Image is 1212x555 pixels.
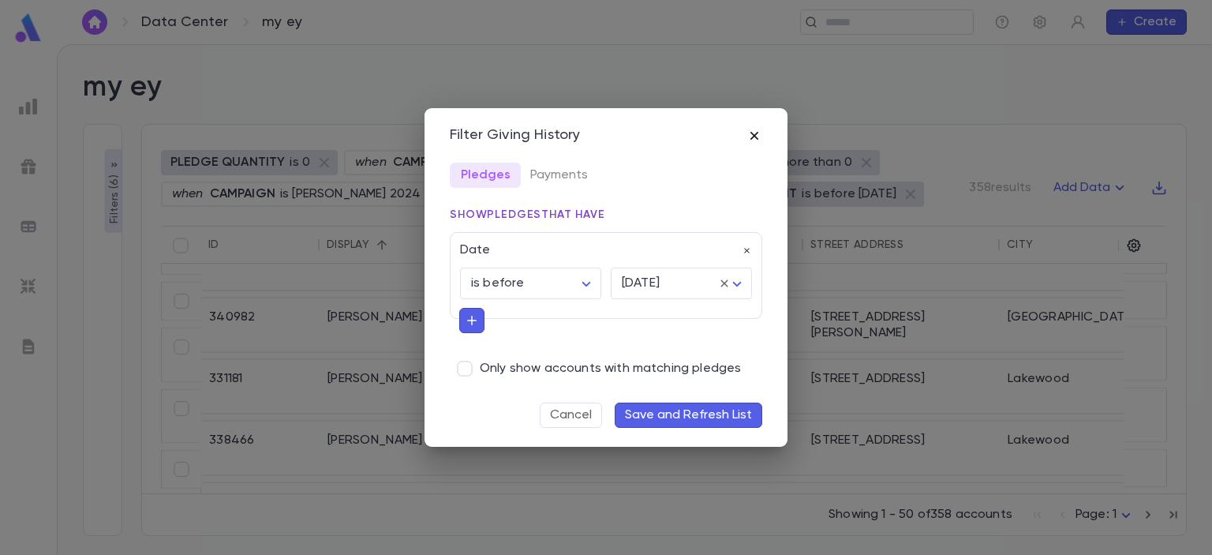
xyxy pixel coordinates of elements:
[622,277,660,290] span: [DATE]
[540,403,602,428] button: Cancel
[611,268,752,299] div: [DATE]
[521,163,597,188] button: Payments
[471,277,524,290] span: is before
[480,361,741,377] span: Only show accounts with matching pledges
[460,268,601,299] div: is before
[450,127,580,144] div: Filter Giving History
[615,403,762,428] button: Save and Refresh List
[450,209,605,220] span: Show pledges that have
[451,233,752,258] div: Date
[450,163,521,188] button: Pledges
